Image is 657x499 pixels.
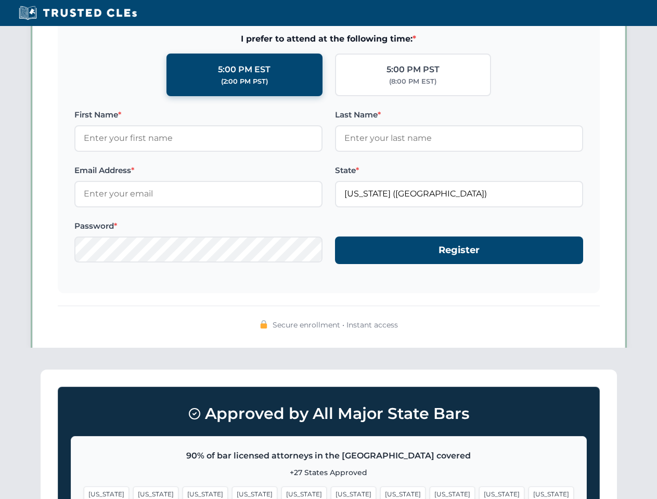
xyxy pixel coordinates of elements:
[335,109,583,121] label: Last Name
[335,164,583,177] label: State
[273,319,398,331] span: Secure enrollment • Instant access
[389,76,436,87] div: (8:00 PM EST)
[74,125,323,151] input: Enter your first name
[74,109,323,121] label: First Name
[260,320,268,329] img: 🔒
[335,125,583,151] input: Enter your last name
[74,220,323,232] label: Password
[84,449,574,463] p: 90% of bar licensed attorneys in the [GEOGRAPHIC_DATA] covered
[74,164,323,177] label: Email Address
[71,400,587,428] h3: Approved by All Major State Bars
[74,32,583,46] span: I prefer to attend at the following time:
[335,237,583,264] button: Register
[84,467,574,478] p: +27 States Approved
[218,63,270,76] div: 5:00 PM EST
[221,76,268,87] div: (2:00 PM PST)
[387,63,440,76] div: 5:00 PM PST
[74,181,323,207] input: Enter your email
[16,5,140,21] img: Trusted CLEs
[335,181,583,207] input: Florida (FL)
